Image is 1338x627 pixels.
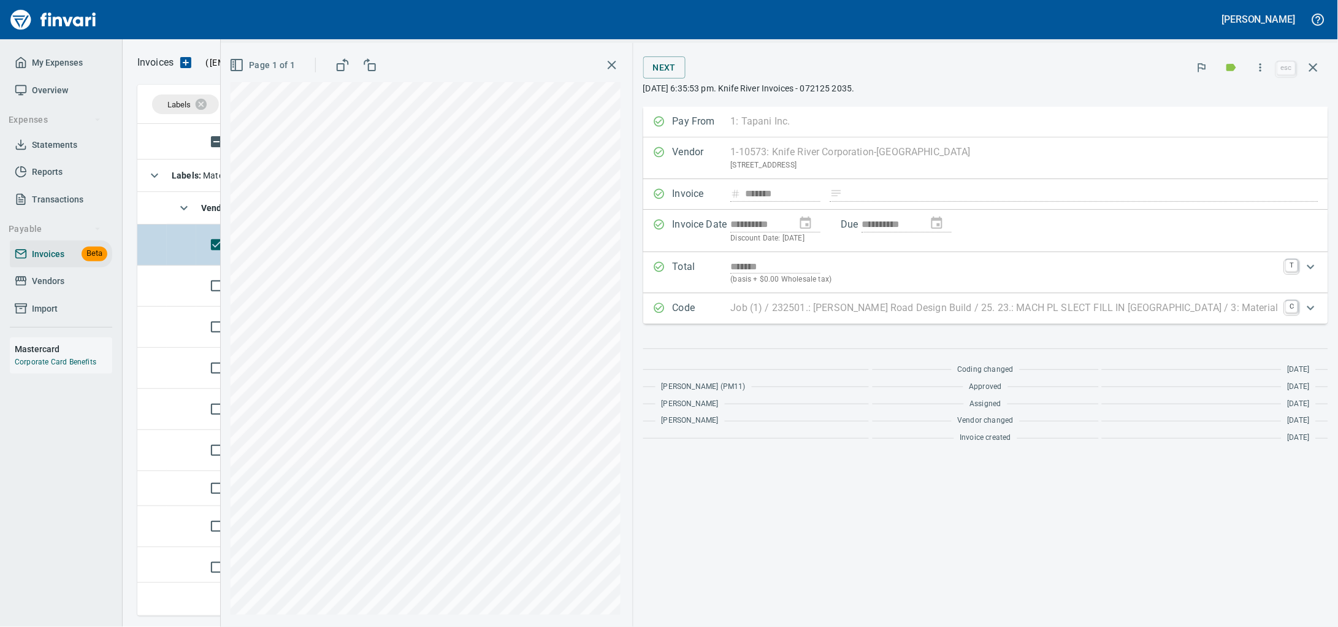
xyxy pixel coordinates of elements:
a: T [1286,260,1298,272]
a: esc [1277,61,1296,75]
span: Invoices [32,247,64,262]
span: Next [653,60,676,75]
div: Expand [643,293,1328,324]
button: More [1247,54,1274,81]
button: [PERSON_NAME] [1219,10,1299,29]
span: Approved [969,381,1002,393]
span: Labels [167,100,191,109]
button: Labels [1218,54,1245,81]
span: My Expenses [32,55,83,71]
span: Coding changed [958,364,1014,376]
span: [PERSON_NAME] [662,415,719,427]
strong: Vendor / From : [201,203,262,213]
a: Vendors [10,267,112,295]
a: Import [10,295,112,323]
span: Page 1 of 1 [232,58,295,73]
span: [DATE] [1288,432,1310,444]
span: Overview [32,83,68,98]
span: Material/Hauling [172,171,269,180]
span: Payable [9,221,101,237]
span: Statements [32,137,77,153]
img: Finvari [7,5,99,34]
a: Overview [10,77,112,104]
div: Labels [152,94,219,114]
h6: Mastercard [15,342,112,356]
a: C [1286,301,1298,313]
button: Page 1 of 1 [227,54,300,77]
span: Knife River Corporation-[GEOGRAPHIC_DATA] (1-10573) [201,203,480,213]
a: My Expenses [10,49,112,77]
p: ( ) [198,56,353,69]
button: Expenses [4,109,106,131]
p: Job (1) / 232501.: [PERSON_NAME] Road Design Build / 25. 23.: MACH PL SLECT FILL IN [GEOGRAPHIC_D... [731,301,1279,315]
span: Import [32,301,58,317]
div: Expand [643,252,1328,293]
p: [DATE] 6:35:53 pm. Knife River Invoices - 072125 2035. [643,82,1328,94]
span: Assigned [970,398,1001,410]
p: Invoices [137,55,174,70]
span: [PERSON_NAME] [662,398,719,410]
a: Reports [10,158,112,186]
span: Close invoice [1274,53,1328,82]
nav: breadcrumb [137,55,174,70]
strong: Labels : [172,171,203,180]
span: Expenses [9,112,101,128]
button: Payable [4,218,106,240]
button: Flag [1188,54,1215,81]
span: Transactions [32,192,83,207]
span: Vendors [32,274,64,289]
h5: [PERSON_NAME] [1222,13,1296,26]
a: InvoicesBeta [10,240,112,268]
span: Vendor changed [958,415,1014,427]
a: Statements [10,131,112,159]
span: Reports [32,164,63,180]
span: Invoice created [960,432,1012,444]
span: [DATE] [1288,415,1310,427]
a: Corporate Card Benefits [15,358,96,366]
span: [EMAIL_ADDRESS][DOMAIN_NAME] [208,56,350,69]
span: [PERSON_NAME] (PM11) [662,381,746,393]
p: Code [673,301,731,317]
span: [DATE] [1288,381,1310,393]
span: [DATE] [1288,398,1310,410]
p: (basis + $0.00 Wholesale tax) [731,274,1279,286]
span: [DATE] [1288,364,1310,376]
p: Total [673,260,731,286]
span: Beta [82,247,107,261]
button: Upload an Invoice [174,55,198,70]
button: Next [643,56,686,79]
a: Transactions [10,186,112,213]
